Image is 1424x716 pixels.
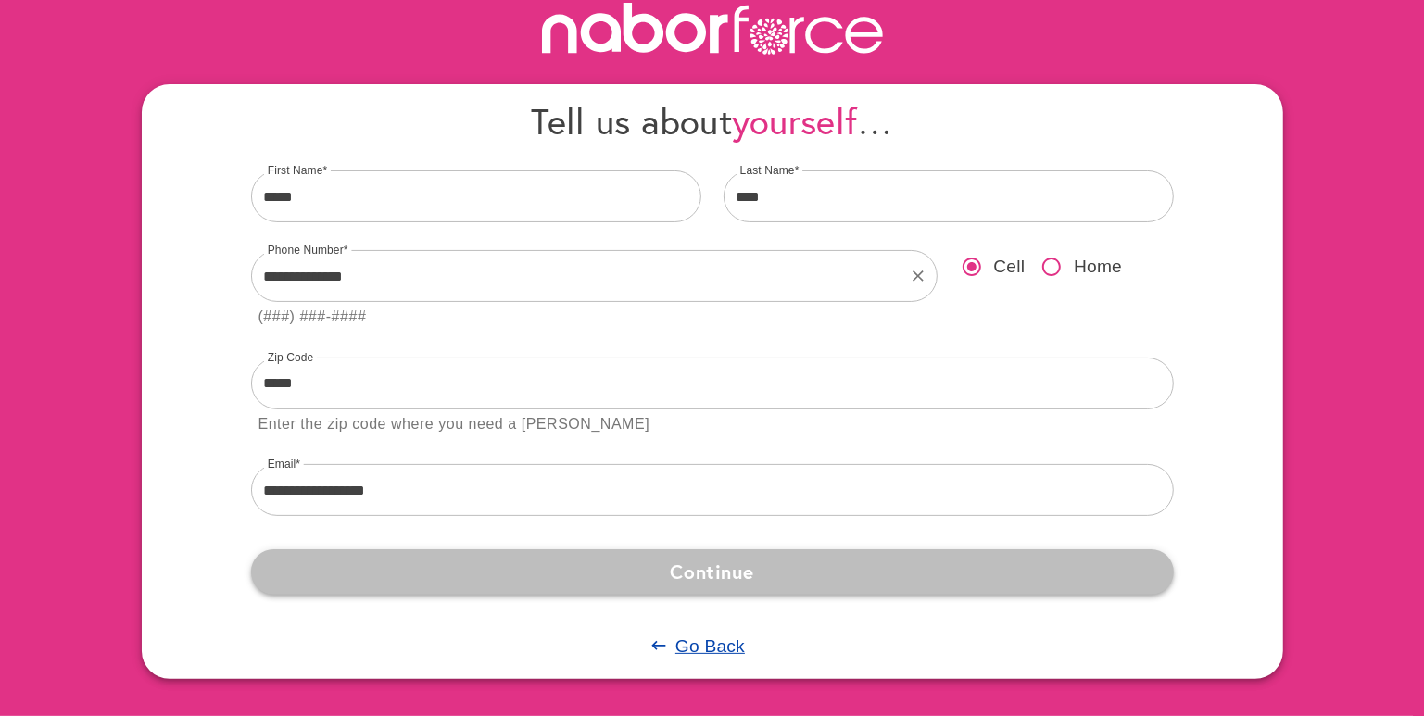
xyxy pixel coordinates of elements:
span: Home [1074,254,1122,281]
h4: Tell us about … [251,99,1174,143]
span: yourself [732,97,857,144]
div: (###) ###-#### [258,305,367,330]
span: Continue [266,555,1159,588]
u: Go Back [675,636,745,656]
button: Continue [251,549,1174,594]
div: Enter the zip code where you need a [PERSON_NAME] [258,412,650,437]
span: Cell [994,254,1026,281]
